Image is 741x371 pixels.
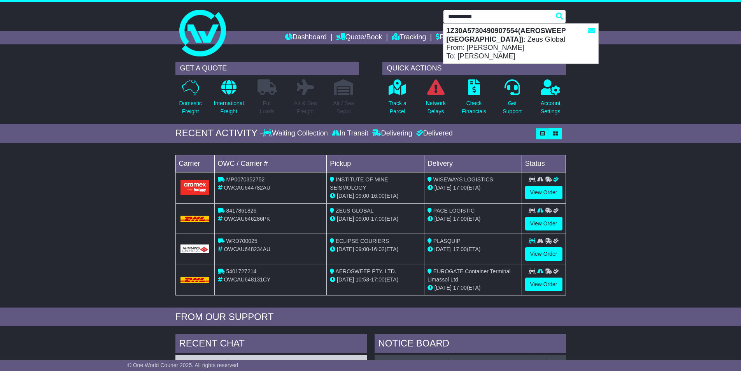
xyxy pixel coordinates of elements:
span: 16:00 [371,193,385,199]
span: 09:00 [356,216,369,222]
div: RECENT ACTIVITY - [175,128,263,139]
strong: 1Z30A5730490907554(AEROSWEEP [GEOGRAPHIC_DATA]) [447,27,566,43]
span: PLASQUIP [433,238,461,244]
div: NOTICE BOARD [375,334,566,355]
span: 09:00 [356,246,369,252]
span: [DATE] [434,246,452,252]
span: ZEUS GLOBAL [336,207,373,214]
p: Air & Sea Freight [294,99,317,116]
span: [DATE] [337,276,354,283]
p: Track a Parcel [389,99,406,116]
p: Air / Sea Depot [333,99,354,116]
span: [DATE] [434,285,452,291]
span: 2015820 [427,359,448,365]
div: - (ETA) [330,192,421,200]
a: View Order [525,247,562,261]
img: GetCarrierServiceLogo [180,244,210,253]
a: View Order [525,186,562,199]
div: Waiting Collection [263,129,329,138]
div: (ETA) [427,245,519,253]
div: In Transit [330,129,370,138]
p: Get Support [503,99,522,116]
td: Status [522,155,566,172]
td: OWC / Carrier # [214,155,327,172]
div: - (ETA) [330,215,421,223]
span: INSTITUTE OF MINE SEISMOLOGY [330,176,388,191]
a: Tracking [392,31,426,44]
span: OWCAU648131CY [224,276,270,283]
span: [DATE] [434,185,452,191]
td: Delivery [424,155,522,172]
a: DomesticFreight [179,79,202,120]
span: 17:00 [453,185,467,191]
span: ECLIPSE COURIERS [336,238,389,244]
a: InternationalFreight [214,79,244,120]
p: International Freight [214,99,244,116]
div: - (ETA) [330,245,421,253]
div: ( ) [378,359,562,366]
div: [DATE] 08:47 [529,359,562,366]
span: [DATE] [337,193,354,199]
div: RECENT CHAT [175,334,367,355]
span: AEROSWEEP PTY. LTD. [335,268,396,274]
span: OWCAU648234AU [224,246,270,252]
span: © One World Courier 2025. All rights reserved. [128,362,240,368]
span: 17:00 [371,216,385,222]
span: 17:00 [371,276,385,283]
div: (ETA) [427,284,519,292]
a: OWCAU644782AU [179,359,226,365]
div: GET A QUOTE [175,62,359,75]
a: Track aParcel [388,79,407,120]
a: CheckFinancials [461,79,487,120]
td: Carrier [175,155,214,172]
td: Pickup [327,155,424,172]
a: GetSupport [502,79,522,120]
img: DHL.png [180,216,210,222]
a: AccountSettings [540,79,561,120]
div: FROM OUR SUPPORT [175,311,566,323]
div: : Zeus Global From: [PERSON_NAME] To: [PERSON_NAME] [443,24,598,63]
a: Financials [436,31,471,44]
span: [DATE] [337,246,354,252]
span: EUROGATE Container Terminal Limassol Ltd [427,268,511,283]
span: OWCAU644782AU [224,185,270,191]
p: Account Settings [541,99,561,116]
span: WRD700025 [226,238,257,244]
span: 16:02 [371,246,385,252]
span: OWCAU646286PK [224,216,270,222]
p: Check Financials [462,99,486,116]
span: MP0070352752 [226,176,265,183]
a: Dashboard [285,31,327,44]
div: [DATE] 08:47 [330,359,363,366]
div: (ETA) [427,215,519,223]
span: 17:00 [453,216,467,222]
div: Delivered [414,129,453,138]
p: Full Loads [258,99,277,116]
div: (ETA) [427,184,519,192]
a: Quote/Book [336,31,382,44]
span: 10:53 [356,276,369,283]
a: NetworkDelays [425,79,446,120]
span: [DATE] [434,216,452,222]
span: 09:00 [356,193,369,199]
img: Aramex.png [180,180,210,195]
span: 5401727214 [226,268,256,274]
a: OWCAU644782AU [378,359,425,365]
div: QUICK ACTIONS [382,62,566,75]
a: View Order [525,278,562,291]
div: Delivering [370,129,414,138]
span: [DATE] [337,216,354,222]
span: PACE LOGISTIC [433,207,475,214]
span: WISEWAYS LOGISTICS [433,176,493,183]
div: ( ) [179,359,363,366]
span: 17:00 [453,246,467,252]
span: 17:00 [453,285,467,291]
span: 2015820 [228,359,250,365]
img: DHL.png [180,277,210,283]
a: View Order [525,217,562,230]
p: Network Delays [426,99,445,116]
span: 8417861826 [226,207,256,214]
div: - (ETA) [330,276,421,284]
p: Domestic Freight [179,99,201,116]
